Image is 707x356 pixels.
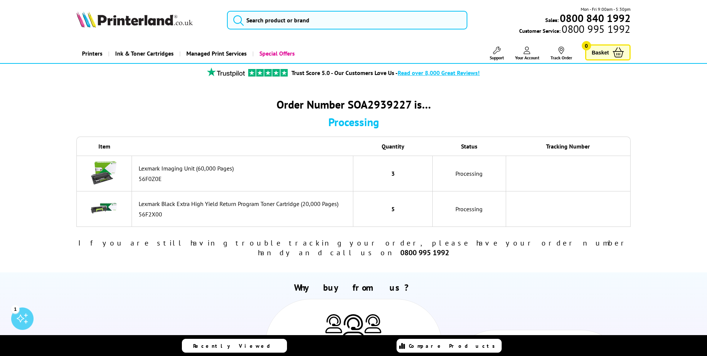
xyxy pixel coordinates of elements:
div: Lexmark Black Extra High Yield Return Program Toner Cartridge (20,000 Pages) [139,200,350,207]
th: Item [76,137,132,156]
a: Support [490,47,504,60]
span: Customer Service: [519,25,630,34]
th: Tracking Number [506,137,631,156]
a: Special Offers [252,44,300,63]
input: Search product or brand [227,11,467,29]
img: Lexmark Imaging Unit (60,000 Pages) [91,160,117,186]
div: 56F0Z0E [139,175,350,182]
img: Printer Experts [364,314,381,333]
a: Your Account [515,47,539,60]
a: 0800 840 1992 [559,15,631,22]
h2: Why buy from us? [76,282,630,293]
a: Compare Products [397,339,502,353]
img: trustpilot rating [248,69,288,76]
a: Printerland Logo [76,11,218,29]
span: 0 [582,41,591,50]
img: Printerland Logo [76,11,193,28]
div: 56F2X00 [139,210,350,218]
span: Compare Products [409,343,499,349]
img: Printer Experts [342,314,364,340]
span: Recently Viewed [193,343,278,349]
img: trustpilot rating [203,68,248,77]
a: Recently Viewed [182,339,287,353]
a: Track Order [550,47,572,60]
div: 1 [11,305,19,313]
div: Processing [76,115,631,129]
span: Basket [592,47,609,57]
b: 0800 995 1992 [400,248,449,257]
a: Managed Print Services [179,44,252,63]
div: Lexmark Imaging Unit (60,000 Pages) [139,165,350,172]
img: Lexmark Black Extra High Yield Return Program Toner Cartridge (20,000 Pages) [91,195,117,221]
td: Processing [433,191,506,227]
th: Quantity [353,137,432,156]
span: 0800 995 1992 [561,25,630,32]
a: Trust Score 5.0 - Our Customers Love Us -Read over 8,000 Great Reviews! [291,69,480,76]
span: Support [490,55,504,60]
td: 3 [353,156,432,191]
span: Sales: [545,16,559,24]
b: 0800 840 1992 [560,11,631,25]
a: Ink & Toner Cartridges [108,44,179,63]
a: Printers [76,44,108,63]
img: Printer Experts [325,314,342,333]
td: Processing [433,156,506,191]
td: 5 [353,191,432,227]
div: Order Number SOA2939227 is… [76,97,631,112]
th: Status [433,137,506,156]
span: Mon - Fri 9:00am - 5:30pm [581,6,631,13]
span: Ink & Toner Cartridges [115,44,174,63]
span: Your Account [515,55,539,60]
div: If you are still having trouble tracking your order, please have your order number handy and call... [76,238,631,257]
span: Read over 8,000 Great Reviews! [398,69,480,76]
a: Basket 0 [585,44,631,60]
